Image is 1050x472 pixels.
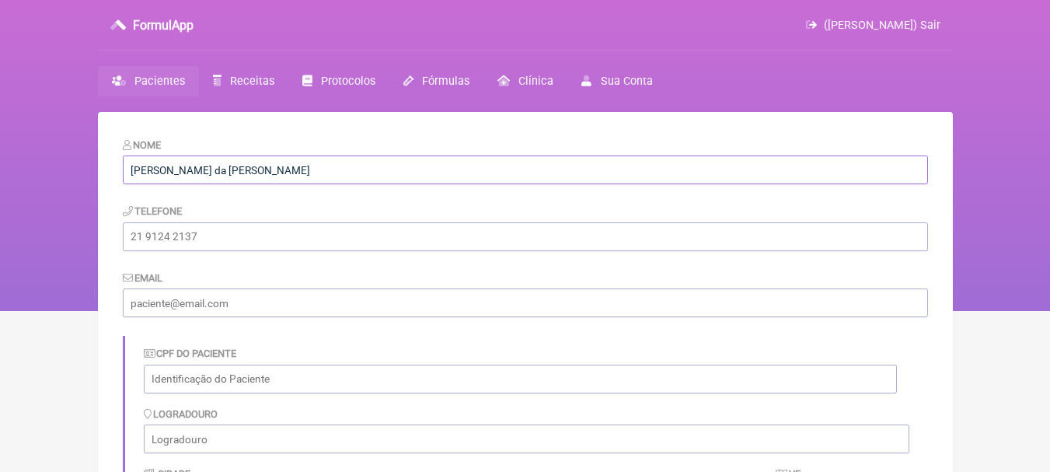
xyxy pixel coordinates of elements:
[567,66,666,96] a: Sua Conta
[288,66,389,96] a: Protocolos
[123,156,928,184] input: Nome do Paciente
[422,75,469,88] span: Fórmulas
[806,19,940,32] a: ([PERSON_NAME]) Sair
[144,408,218,420] label: Logradouro
[133,18,194,33] h3: FormulApp
[601,75,653,88] span: Sua Conta
[321,75,375,88] span: Protocolos
[144,365,897,393] input: Identificação do Paciente
[230,75,274,88] span: Receitas
[134,75,185,88] span: Pacientes
[123,288,928,317] input: paciente@email.com
[144,348,237,359] label: CPF do Paciente
[98,66,199,96] a: Pacientes
[123,222,928,251] input: 21 9124 2137
[824,19,940,32] span: ([PERSON_NAME]) Sair
[389,66,483,96] a: Fórmulas
[123,205,183,217] label: Telefone
[518,75,553,88] span: Clínica
[123,272,163,284] label: Email
[199,66,288,96] a: Receitas
[123,139,162,151] label: Nome
[483,66,567,96] a: Clínica
[144,425,909,453] input: Logradouro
